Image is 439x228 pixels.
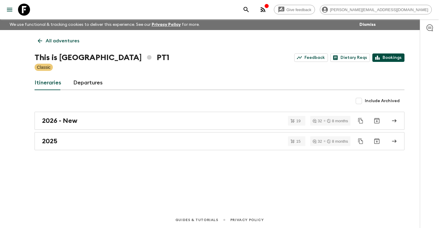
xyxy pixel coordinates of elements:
a: 2026 - New [35,112,404,130]
div: 32 [313,139,322,143]
span: 19 [293,119,304,123]
h2: 2026 - New [42,117,77,125]
a: Dietary Reqs [330,53,370,62]
a: Privacy Policy [230,217,264,223]
button: Dismiss [358,20,377,29]
p: Classic [37,64,50,70]
div: [PERSON_NAME][EMAIL_ADDRESS][DOMAIN_NAME] [320,5,432,14]
h1: This is [GEOGRAPHIC_DATA] PT1 [35,52,169,64]
div: 8 months [327,139,348,143]
a: Bookings [372,53,404,62]
div: 8 months [327,119,348,123]
button: Archive [371,135,383,147]
span: [PERSON_NAME][EMAIL_ADDRESS][DOMAIN_NAME] [327,8,431,12]
a: Guides & Tutorials [175,217,218,223]
button: menu [4,4,16,16]
button: search adventures [240,4,252,16]
a: Departures [73,76,103,90]
a: Privacy Policy [152,23,181,27]
h2: 2025 [42,137,57,145]
a: All adventures [35,35,83,47]
a: Feedback [294,53,328,62]
span: Include Archived [365,98,400,104]
button: Duplicate [355,136,366,147]
a: Give feedback [274,5,315,14]
a: 2025 [35,132,404,150]
span: 15 [293,139,304,143]
button: Archive [371,115,383,127]
p: All adventures [46,37,79,44]
button: Duplicate [355,115,366,126]
div: 32 [313,119,322,123]
p: We use functional & tracking cookies to deliver this experience. See our for more. [7,19,202,30]
a: Itineraries [35,76,61,90]
span: Give feedback [283,8,315,12]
